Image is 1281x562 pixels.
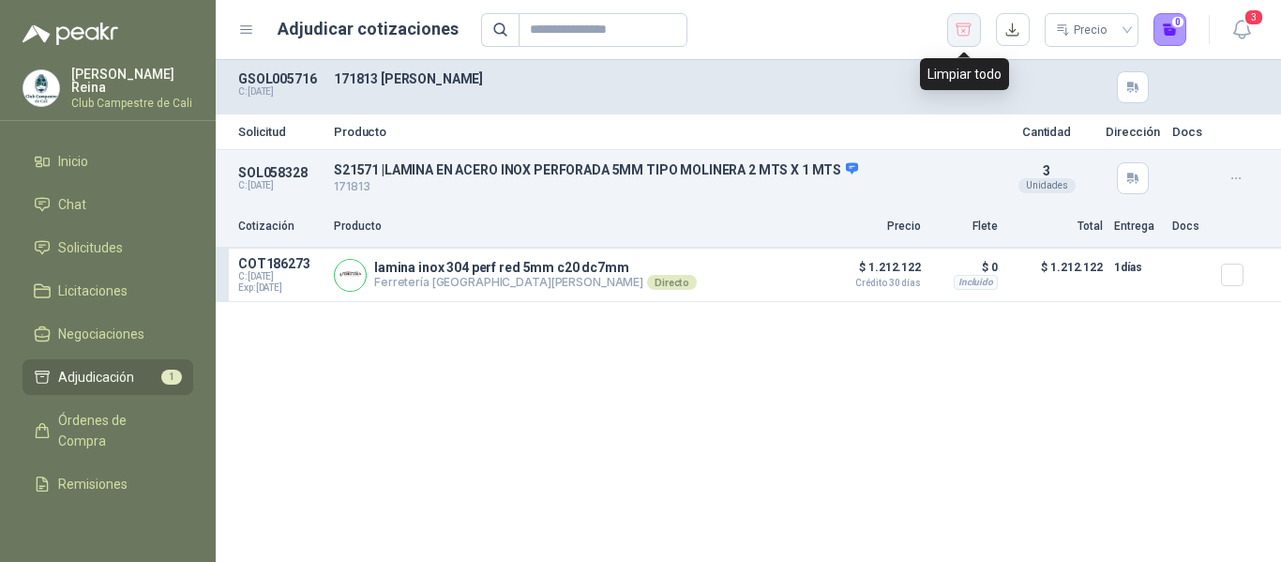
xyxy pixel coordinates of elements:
[334,126,988,138] p: Producto
[238,256,323,271] p: COT186273
[238,126,323,138] p: Solicitud
[1172,126,1210,138] p: Docs
[278,16,459,42] h1: Adjudicar cotizaciones
[1114,218,1161,235] p: Entrega
[58,410,175,451] span: Órdenes de Compra
[920,58,1009,90] div: Limpiar todo
[23,359,193,395] a: Adjudicación1
[1225,13,1258,47] button: 3
[238,180,323,191] p: C: [DATE]
[1105,126,1161,138] p: Dirección
[334,218,816,235] p: Producto
[71,98,193,109] p: Club Campestre de Cali
[932,256,998,279] p: $ 0
[334,178,988,196] p: 171813
[1172,218,1210,235] p: Docs
[161,370,182,385] span: 1
[238,282,323,294] span: Exp: [DATE]
[58,474,128,494] span: Remisiones
[827,218,921,235] p: Precio
[954,275,998,290] div: Incluido
[1000,126,1093,138] p: Cantidad
[647,275,697,290] div: Directo
[932,218,998,235] p: Flete
[58,367,134,387] span: Adjudicación
[827,279,921,288] span: Crédito 30 días
[71,68,193,94] p: [PERSON_NAME] Reina
[374,275,697,290] p: Ferretería [GEOGRAPHIC_DATA][PERSON_NAME]
[23,403,193,459] a: Órdenes de Compra
[1009,218,1103,235] p: Total
[238,86,323,98] p: C: [DATE]
[238,218,323,235] p: Cotización
[23,23,118,45] img: Logo peakr
[238,165,323,180] p: SOL058328
[23,70,59,106] img: Company Logo
[58,194,86,215] span: Chat
[238,71,323,86] p: GSOL005716
[334,161,988,178] p: S21571 | LAMINA EN ACERO INOX PERFORADA 5MM TIPO MOLINERA 2 MTS X 1 MTS
[1043,163,1050,178] span: 3
[23,509,193,545] a: Configuración
[827,256,921,288] p: $ 1.212.122
[23,316,193,352] a: Negociaciones
[58,281,128,301] span: Licitaciones
[23,273,193,309] a: Licitaciones
[23,466,193,502] a: Remisiones
[1018,178,1076,193] div: Unidades
[58,237,123,258] span: Solicitudes
[1056,16,1110,44] div: Precio
[238,271,323,282] span: C: [DATE]
[1114,256,1161,279] p: 1 días
[23,187,193,222] a: Chat
[334,71,988,86] p: 171813 [PERSON_NAME]
[58,324,144,344] span: Negociaciones
[374,260,697,275] p: lamina inox 304 perf red 5mm c20 dc7mm
[1243,8,1264,26] span: 3
[23,230,193,266] a: Solicitudes
[1153,13,1187,47] button: 0
[23,144,193,179] a: Inicio
[58,151,88,172] span: Inicio
[1009,256,1103,294] p: $ 1.212.122
[335,260,366,291] img: Company Logo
